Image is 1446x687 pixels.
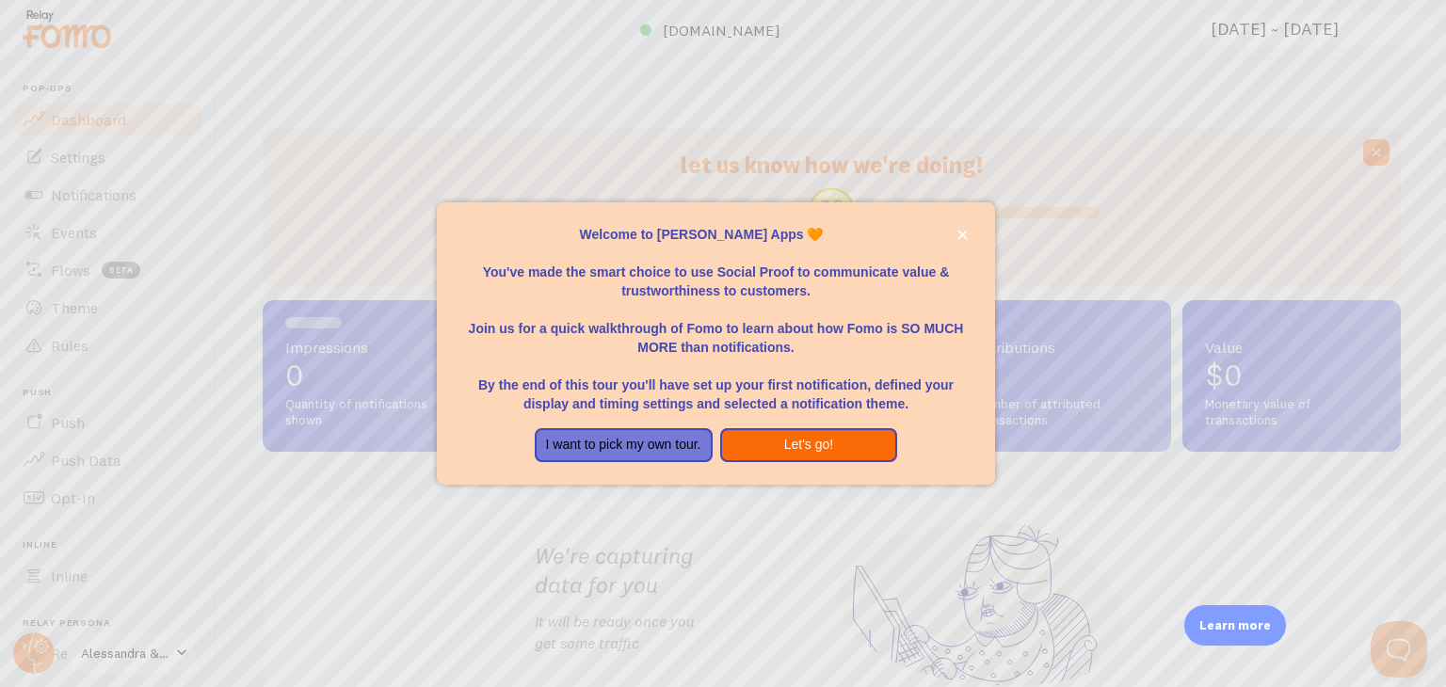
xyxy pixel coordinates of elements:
[953,225,972,245] button: close,
[720,428,898,462] button: Let's go!
[535,428,713,462] button: I want to pick my own tour.
[459,300,972,357] p: Join us for a quick walkthrough of Fomo to learn about how Fomo is SO MUCH MORE than notifications.
[459,244,972,300] p: You've made the smart choice to use Social Proof to communicate value & trustworthiness to custom...
[1184,605,1286,646] div: Learn more
[459,357,972,413] p: By the end of this tour you'll have set up your first notification, defined your display and timi...
[1199,616,1271,634] p: Learn more
[459,225,972,244] p: Welcome to [PERSON_NAME] Apps 🧡
[437,202,994,485] div: Welcome to Fomo, Carls Apps 🧡You&amp;#39;ve made the smart choice to use Social Proof to communic...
